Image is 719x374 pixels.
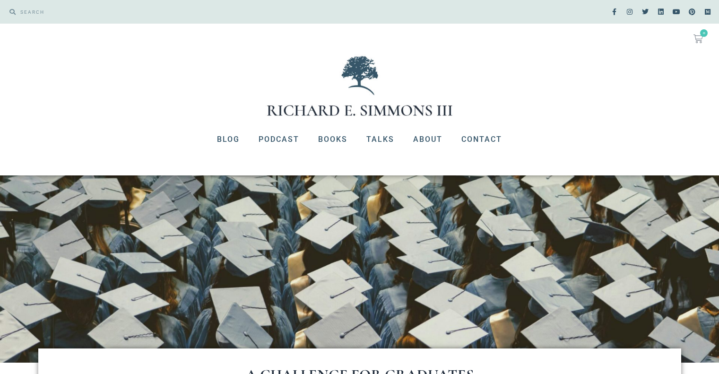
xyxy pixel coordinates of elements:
a: Books [309,127,357,152]
a: Blog [208,127,249,152]
a: Talks [357,127,404,152]
span: 0 [700,29,708,37]
a: Podcast [249,127,309,152]
a: Contact [452,127,511,152]
input: SEARCH [16,5,355,19]
a: About [404,127,452,152]
a: 0 [682,28,714,49]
